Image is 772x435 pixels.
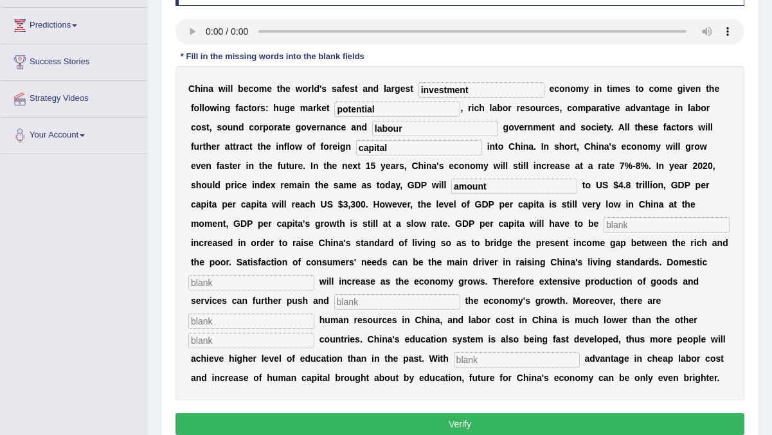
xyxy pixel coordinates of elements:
b: m [660,84,667,94]
b: e [549,84,554,94]
b: o [307,141,313,152]
b: e [541,122,546,132]
b: i [705,122,708,132]
b: i [607,103,610,113]
b: C [188,84,195,94]
b: c [474,103,479,113]
b: m [576,84,584,94]
b: h [709,84,715,94]
b: f [663,122,667,132]
b: ' [319,84,321,94]
b: i [596,122,598,132]
b: a [351,122,356,132]
b: e [622,141,627,152]
b: a [654,103,660,113]
b: e [285,84,291,94]
b: e [667,84,672,94]
b: r [236,141,239,152]
b: a [238,103,244,113]
b: r [257,103,260,113]
b: d [314,84,319,94]
b: e [266,141,271,152]
b: r [468,103,471,113]
b: f [312,141,316,152]
b: h [559,141,565,152]
b: o [559,84,565,94]
input: blank [188,275,314,290]
b: a [528,141,534,152]
b: i [217,103,219,113]
b: a [225,141,230,152]
b: a [667,122,672,132]
b: a [308,103,313,113]
b: o [204,103,210,113]
b: e [690,84,696,94]
b: o [642,141,648,152]
b: s [332,84,337,94]
b: n [219,103,225,113]
b: o [301,122,307,132]
input: blank [454,352,580,368]
b: v [636,103,641,113]
button: Verify [175,413,744,435]
b: f [342,84,345,94]
b: e [244,84,249,94]
b: o [564,141,570,152]
b: o [269,122,274,132]
b: o [222,122,228,132]
b: m [259,84,267,94]
b: c [336,122,341,132]
b: t [573,141,577,152]
b: , [460,103,463,113]
b: e [520,103,525,113]
b: e [598,122,604,132]
b: s [350,84,355,94]
b: f [321,141,324,152]
b: e [643,122,649,132]
b: t [607,84,610,94]
b: C [508,141,515,152]
b: s [555,103,560,113]
b: n [637,141,643,152]
b: l [627,122,630,132]
b: a [363,84,368,94]
a: Strategy Videos [1,81,147,113]
b: i [594,84,597,94]
b: f [191,103,194,113]
b: r [316,122,319,132]
b: c [544,103,550,113]
b: e [341,122,346,132]
b: r [508,103,511,113]
b: a [641,103,646,113]
b: I [541,141,544,152]
b: c [649,84,654,94]
b: c [191,122,196,132]
b: e [615,103,620,113]
b: c [554,84,559,94]
b: c [567,103,572,113]
b: . [534,141,536,152]
b: d [630,103,636,113]
b: l [287,141,289,152]
b: e [211,141,217,152]
b: o [631,141,637,152]
b: g [395,84,400,94]
b: t [206,122,210,132]
b: o [570,84,576,94]
b: b [238,84,244,94]
b: e [620,84,625,94]
b: i [596,141,598,152]
b: e [345,84,350,94]
b: n [203,84,209,94]
b: u [228,122,233,132]
input: blank [356,140,482,155]
b: e [400,84,406,94]
b: r [685,122,688,132]
b: s [260,103,265,113]
b: a [337,84,342,94]
b: a [600,103,605,113]
b: r [524,122,527,132]
b: o [508,122,514,132]
b: c [626,141,631,152]
b: u [535,103,541,113]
